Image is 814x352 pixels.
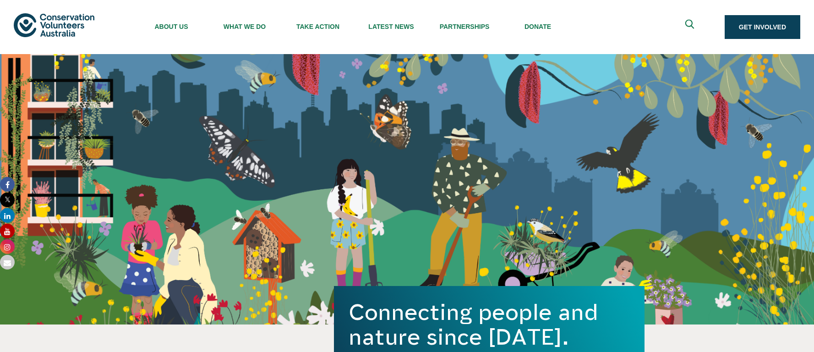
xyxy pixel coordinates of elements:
span: Expand search box [685,20,696,35]
span: Take Action [281,23,355,30]
button: Expand search box Close search box [680,16,702,38]
a: Get Involved [725,15,800,39]
span: About Us [135,23,208,30]
h1: Connecting people and nature since [DATE]. [349,300,630,349]
img: logo.svg [14,13,94,37]
span: Donate [501,23,574,30]
span: Partnerships [428,23,501,30]
span: What We Do [208,23,281,30]
span: Latest News [355,23,428,30]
